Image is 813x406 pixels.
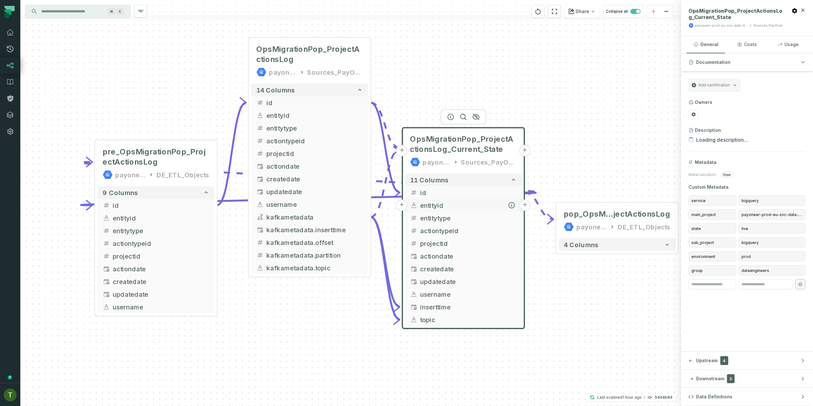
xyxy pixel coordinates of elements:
[695,127,721,133] h3: Description
[97,275,214,288] button: createdate
[410,240,418,247] span: integer
[371,217,400,307] g: Edge from 478afc4a57b49bfb034a14a710297f91 to 2375ffaea4972738b2a9d9da23f95bf7
[266,250,363,260] span: kafkametadata.partition
[696,357,718,364] span: Upstream
[410,176,449,184] span: 11 columns
[103,240,110,247] span: integer
[405,275,522,288] button: updatedate
[410,303,418,311] span: timestamp
[420,277,517,286] span: updatedate
[116,8,124,15] span: Press ⌘ + K to focus the search bar
[266,238,363,247] span: kafkametadata.offset
[113,264,209,274] span: actiondate
[689,209,736,220] span: main_project
[97,288,214,301] button: updatedate
[524,193,554,219] g: Edge from 2375ffaea4972738b2a9d9da23f95bf7 to 8f9fd46b0b3be496a18e8674834ec352
[420,188,517,197] span: id
[103,252,110,260] span: integer
[739,237,805,247] span: bigquery
[97,262,214,275] button: actiondate
[405,186,522,199] button: id
[681,388,813,406] button: Data Definitions
[7,375,13,380] div: Tooltip anchor
[103,147,209,167] span: pre_OpsMigrationPop_ProjectActionsLog
[681,370,813,388] button: Downstream5
[256,239,264,246] span: integer
[251,185,368,198] button: updatedate
[266,123,363,133] span: entitytype
[256,112,264,119] span: string
[613,209,670,219] span: jectActionsLog
[564,209,670,219] div: pop_OpsMigrationPop_ProjectActionsLog
[689,251,736,261] span: environment
[405,301,522,313] button: inserttime
[251,236,368,249] button: kafkametadata.offset
[754,23,783,28] div: Sources_PayOuts
[371,103,400,193] g: Edge from 478afc4a57b49bfb034a14a710297f91 to 2375ffaea4972738b2a9d9da23f95bf7
[728,36,766,53] button: Costs
[410,316,418,323] span: string
[405,313,522,326] button: topic
[410,290,418,298] span: string
[689,195,736,206] span: service
[256,124,264,132] span: integer
[410,227,418,234] span: integer
[251,122,368,134] button: entitytype
[461,157,517,167] div: Sources_PayOuts
[519,145,530,156] button: +
[420,289,517,299] span: username
[256,188,264,195] span: timestamp
[251,223,368,236] button: kafkametadata.inserttime
[113,213,209,223] span: entityid
[256,137,264,145] span: integer
[689,223,736,233] span: state
[405,237,522,250] button: projectid
[405,199,522,212] button: entityid
[251,160,368,173] button: actiondate
[113,302,209,312] span: username
[266,263,363,273] span: kafkametadata.topic
[420,315,517,324] span: topic
[256,175,264,183] span: timestamp
[689,79,740,91] button: Add certification
[113,239,209,248] span: actiontypeid
[739,209,805,220] span: payoneer-prod-eu-svc-data-016f
[97,224,214,237] button: entitytype
[519,200,531,211] button: +
[420,264,517,274] span: createdate
[97,301,214,313] button: username
[655,396,672,399] h4: 5404b84
[266,225,363,234] span: kafkametadata.inserttime
[266,161,363,171] span: actiondate
[256,264,264,272] span: string
[266,200,363,209] span: username
[266,212,363,222] span: kafkametadata
[256,213,264,221] span: struct
[97,250,214,262] button: projectid
[103,227,110,234] span: integer
[689,184,805,190] span: Custom Metadata
[405,250,522,262] button: actiondate
[689,172,716,177] span: Materialization
[739,195,805,206] span: bigquery
[251,198,368,211] button: username
[420,302,517,312] span: inserttime
[681,352,813,369] button: Upstream4
[103,189,138,196] span: 9 columns
[660,5,673,18] button: zoom out
[597,394,642,401] p: Last scanned
[107,8,116,15] span: Press ⌘ + K to focus the search bar
[689,8,783,20] span: OpsMigrationPop_ProjectActionsLog_Current_State
[721,171,733,178] span: view
[251,109,368,122] button: entityid
[103,303,110,311] span: string
[618,222,670,232] div: DE_ETL_Objects
[81,193,536,205] g: Edge from 2375ffaea4972738b2a9d9da23f95bf7 to 1558574c964a3f2217fd5753258131f1
[696,59,730,65] span: Documentation
[696,136,748,144] span: Loading description...
[103,278,110,285] span: timestamp
[113,289,209,299] span: updatedate
[410,134,517,154] span: OpsMigrationPop_ProjectActionsLog_Current_State
[405,262,522,275] button: createdate
[410,252,418,260] span: timestamp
